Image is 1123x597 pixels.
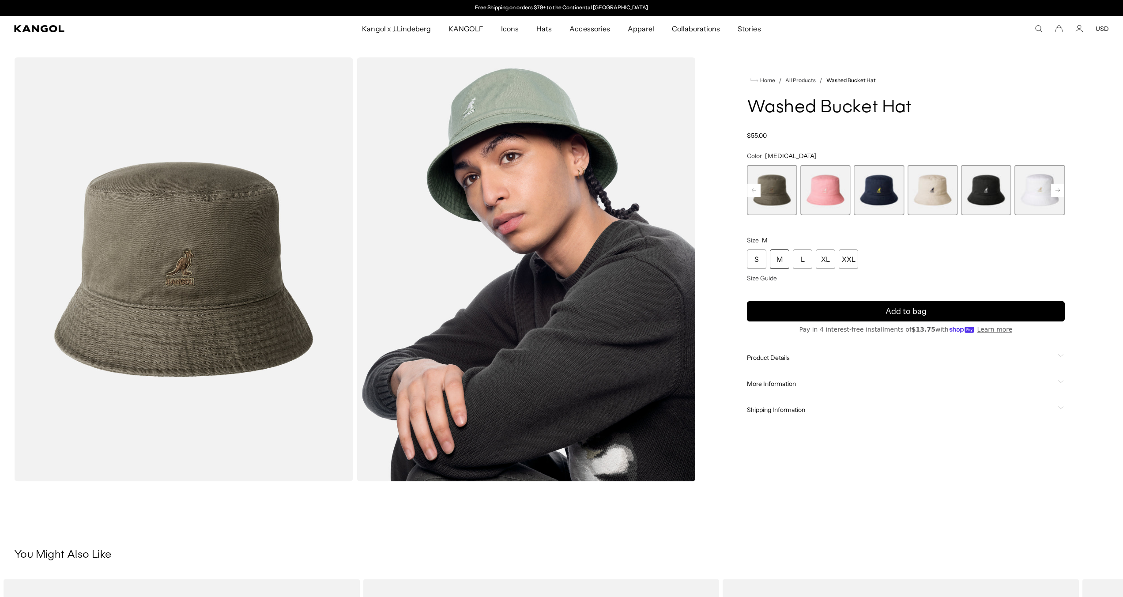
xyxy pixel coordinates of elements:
span: Collaborations [672,16,720,42]
span: Size [747,236,759,244]
a: All Products [785,77,816,83]
span: Icons [501,16,519,42]
a: Hats [528,16,561,42]
span: Kangol x J.Lindeberg [362,16,431,42]
div: 6 of 13 [908,165,957,215]
h3: You Might Also Like [14,548,1109,562]
a: Kangol x J.Lindeberg [353,16,440,42]
button: Cart [1055,25,1063,33]
a: Free Shipping on orders $79+ to the Continental [GEOGRAPHIC_DATA] [475,4,648,11]
span: Color [747,152,762,160]
span: [MEDICAL_DATA] [765,152,817,160]
span: M [762,236,768,244]
div: XL [816,249,835,269]
a: Home [750,76,775,84]
slideshow-component: Announcement bar [471,4,652,11]
div: L [793,249,812,269]
li: / [775,75,782,86]
div: 4 of 13 [800,165,850,215]
label: Navy [854,165,904,215]
a: Apparel [619,16,663,42]
a: Icons [492,16,528,42]
a: Kangol [14,25,240,32]
div: XXL [839,249,858,269]
span: Apparel [628,16,654,42]
label: Black [961,165,1011,215]
div: M [770,249,789,269]
div: 1 of 2 [471,4,652,11]
a: Account [1075,25,1083,33]
div: 8 of 13 [1015,165,1065,215]
div: 3 of 13 [747,165,797,215]
button: USD [1096,25,1109,33]
button: Add to bag [747,301,1065,321]
span: Home [758,77,775,83]
img: sage-green [357,57,696,481]
span: Product Details [747,354,1054,362]
div: S [747,249,766,269]
span: Add to bag [886,306,927,317]
summary: Search here [1035,25,1043,33]
span: KANGOLF [448,16,483,42]
h1: Washed Bucket Hat [747,98,1065,117]
div: 5 of 13 [854,165,904,215]
a: Washed Bucket Hat [826,77,876,83]
span: $55.00 [747,132,767,140]
label: Khaki [908,165,957,215]
a: Collaborations [663,16,729,42]
a: KANGOLF [440,16,492,42]
img: color-smog [14,57,353,481]
label: Smog [747,165,797,215]
label: Pepto [800,165,850,215]
span: Stories [738,16,761,42]
nav: breadcrumbs [747,75,1065,86]
span: More Information [747,380,1054,388]
label: White [1015,165,1065,215]
span: Size Guide [747,274,777,282]
span: Hats [536,16,552,42]
a: Stories [729,16,769,42]
li: / [816,75,822,86]
a: Accessories [561,16,618,42]
product-gallery: Gallery Viewer [14,57,696,481]
span: Accessories [569,16,610,42]
div: 7 of 13 [961,165,1011,215]
span: Shipping Information [747,406,1054,414]
div: Announcement [471,4,652,11]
